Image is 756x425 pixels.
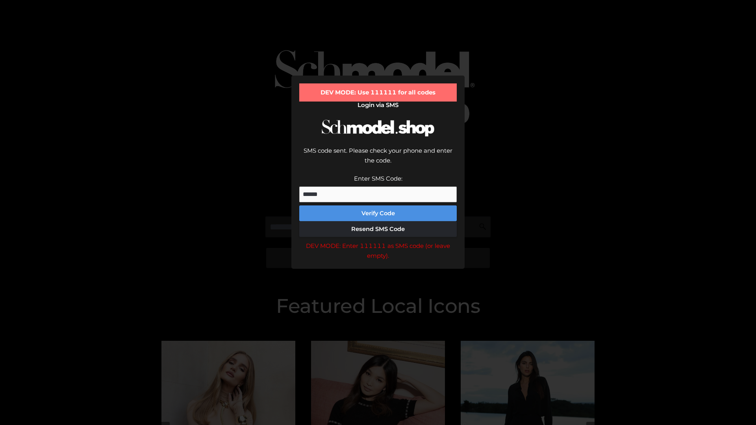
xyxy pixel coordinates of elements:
div: SMS code sent. Please check your phone and enter the code. [299,146,457,174]
img: Schmodel Logo [319,113,437,144]
button: Resend SMS Code [299,221,457,237]
button: Verify Code [299,205,457,221]
div: DEV MODE: Enter 111111 as SMS code (or leave empty). [299,241,457,261]
label: Enter SMS Code: [354,175,402,182]
h2: Login via SMS [299,102,457,109]
div: DEV MODE: Use 111111 for all codes [299,83,457,102]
